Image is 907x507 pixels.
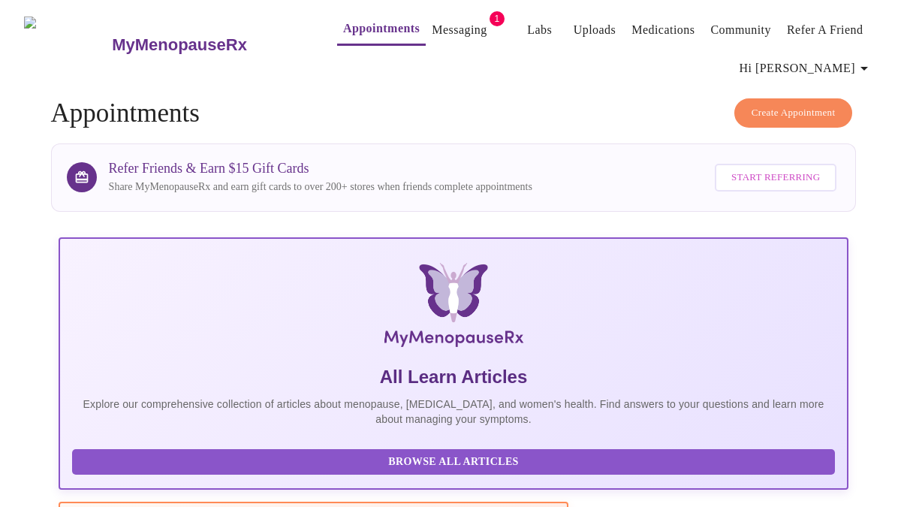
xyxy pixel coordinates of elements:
[734,53,879,83] button: Hi [PERSON_NAME]
[72,365,836,389] h5: All Learn Articles
[631,20,695,41] a: Medications
[109,180,532,195] p: Share MyMenopauseRx and earn gift cards to over 200+ stores when friends complete appointments
[740,58,873,79] span: Hi [PERSON_NAME]
[110,19,307,71] a: MyMenopauseRx
[781,15,869,45] button: Refer a Friend
[490,11,505,26] span: 1
[752,104,836,122] span: Create Appointment
[51,98,857,128] h4: Appointments
[337,14,426,46] button: Appointments
[24,17,110,73] img: MyMenopauseRx Logo
[704,15,777,45] button: Community
[731,169,820,186] span: Start Referring
[625,15,701,45] button: Medications
[109,161,532,177] h3: Refer Friends & Earn $15 Gift Cards
[711,156,840,199] a: Start Referring
[343,18,420,39] a: Appointments
[72,449,836,475] button: Browse All Articles
[710,20,771,41] a: Community
[72,397,836,427] p: Explore our comprehensive collection of articles about menopause, [MEDICAL_DATA], and women's hea...
[787,20,863,41] a: Refer a Friend
[715,164,836,192] button: Start Referring
[432,20,487,41] a: Messaging
[527,20,552,41] a: Labs
[516,15,564,45] button: Labs
[574,20,616,41] a: Uploads
[734,98,853,128] button: Create Appointment
[72,454,839,467] a: Browse All Articles
[568,15,622,45] button: Uploads
[112,35,247,55] h3: MyMenopauseRx
[87,453,821,472] span: Browse All Articles
[191,263,717,353] img: MyMenopauseRx Logo
[426,15,493,45] button: Messaging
